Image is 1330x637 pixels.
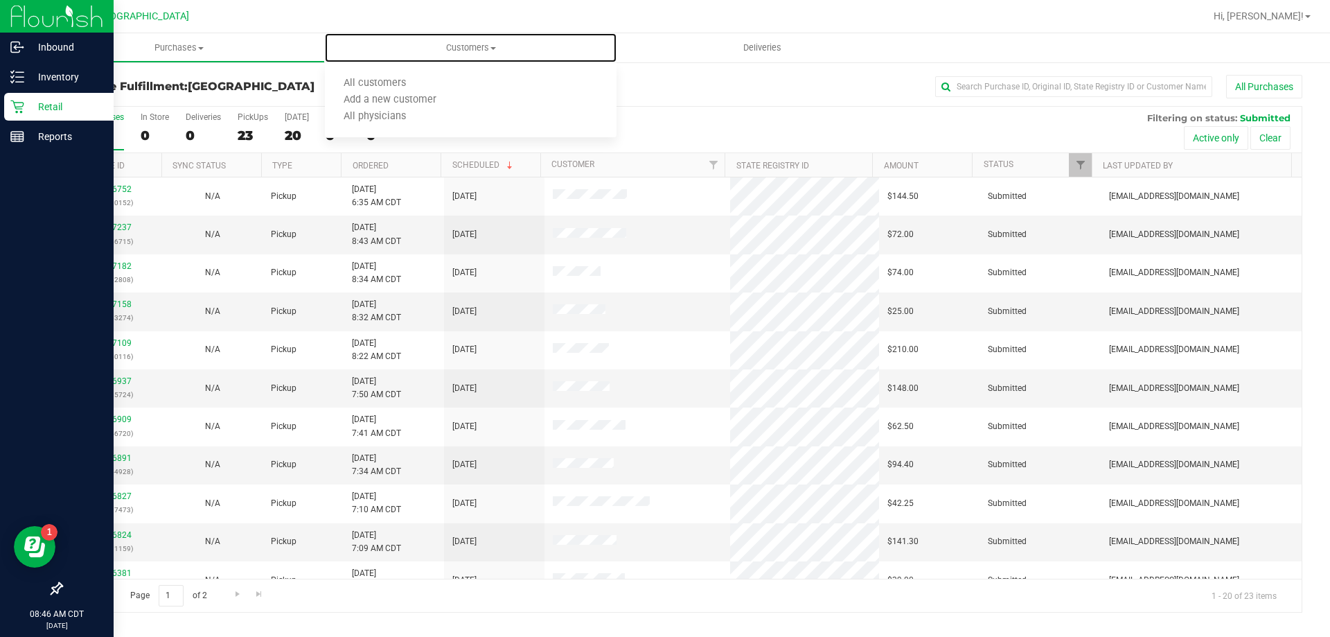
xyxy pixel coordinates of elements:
[988,382,1027,395] span: Submitted
[325,42,617,54] span: Customers
[352,529,401,555] span: [DATE] 7:09 AM CDT
[205,497,220,510] button: N/A
[118,585,218,607] span: Page of 2
[24,39,107,55] p: Inbound
[988,458,1027,471] span: Submitted
[887,420,914,433] span: $62.50
[1250,126,1291,150] button: Clear
[1109,382,1239,395] span: [EMAIL_ADDRESS][DOMAIN_NAME]
[93,184,132,194] a: 12006752
[352,452,401,478] span: [DATE] 7:34 AM CDT
[24,128,107,145] p: Reports
[271,382,296,395] span: Pickup
[617,33,908,62] a: Deliveries
[352,490,401,516] span: [DATE] 7:10 AM CDT
[452,190,477,203] span: [DATE]
[159,585,184,607] input: 1
[1109,228,1239,241] span: [EMAIL_ADDRESS][DOMAIN_NAME]
[1240,112,1291,123] span: Submitted
[205,190,220,203] button: N/A
[1109,190,1239,203] span: [EMAIL_ADDRESS][DOMAIN_NAME]
[238,128,268,143] div: 23
[205,229,220,239] span: Not Applicable
[271,574,296,587] span: Pickup
[352,337,401,363] span: [DATE] 8:22 AM CDT
[271,420,296,433] span: Pickup
[6,608,107,620] p: 08:46 AM CDT
[205,535,220,548] button: N/A
[884,161,919,171] a: Amount
[887,190,919,203] span: $144.50
[1109,305,1239,318] span: [EMAIL_ADDRESS][DOMAIN_NAME]
[1226,75,1302,98] button: All Purchases
[285,128,309,143] div: 20
[205,458,220,471] button: N/A
[452,382,477,395] span: [DATE]
[271,458,296,471] span: Pickup
[93,415,132,424] a: 12006909
[1184,126,1248,150] button: Active only
[6,620,107,631] p: [DATE]
[271,228,296,241] span: Pickup
[1200,585,1288,606] span: 1 - 20 of 23 items
[551,159,594,169] a: Customer
[205,343,220,356] button: N/A
[325,33,617,62] a: Customers All customers Add a new customer All physicians
[1109,497,1239,510] span: [EMAIL_ADDRESS][DOMAIN_NAME]
[988,535,1027,548] span: Submitted
[93,299,132,309] a: 12007158
[10,130,24,143] inline-svg: Reports
[325,111,425,123] span: All physicians
[205,536,220,546] span: Not Applicable
[887,343,919,356] span: $210.00
[24,69,107,85] p: Inventory
[205,421,220,431] span: Not Applicable
[1109,343,1239,356] span: [EMAIL_ADDRESS][DOMAIN_NAME]
[271,190,296,203] span: Pickup
[186,128,221,143] div: 0
[452,266,477,279] span: [DATE]
[325,94,455,106] span: Add a new customer
[702,153,725,177] a: Filter
[452,343,477,356] span: [DATE]
[24,98,107,115] p: Retail
[452,458,477,471] span: [DATE]
[141,128,169,143] div: 0
[1103,161,1173,171] a: Last Updated By
[186,112,221,122] div: Deliveries
[272,161,292,171] a: Type
[10,40,24,54] inline-svg: Inbound
[988,343,1027,356] span: Submitted
[205,228,220,241] button: N/A
[887,382,919,395] span: $148.00
[271,266,296,279] span: Pickup
[10,70,24,84] inline-svg: Inventory
[352,567,401,593] span: [DATE] 7:05 PM CDT
[988,228,1027,241] span: Submitted
[271,497,296,510] span: Pickup
[1109,420,1239,433] span: [EMAIL_ADDRESS][DOMAIN_NAME]
[205,306,220,316] span: Not Applicable
[93,491,132,501] a: 12006827
[227,585,247,604] a: Go to the next page
[988,190,1027,203] span: Submitted
[93,338,132,348] a: 12007109
[285,112,309,122] div: [DATE]
[887,458,914,471] span: $94.40
[1109,574,1239,587] span: [EMAIL_ADDRESS][DOMAIN_NAME]
[205,191,220,201] span: Not Applicable
[34,42,324,54] span: Purchases
[452,228,477,241] span: [DATE]
[205,575,220,585] span: Not Applicable
[988,420,1027,433] span: Submitted
[1147,112,1237,123] span: Filtering on status:
[205,344,220,354] span: Not Applicable
[93,376,132,386] a: 12006937
[325,78,425,89] span: All customers
[1109,458,1239,471] span: [EMAIL_ADDRESS][DOMAIN_NAME]
[353,161,389,171] a: Ordered
[1069,153,1092,177] a: Filter
[205,460,220,469] span: Not Applicable
[988,266,1027,279] span: Submitted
